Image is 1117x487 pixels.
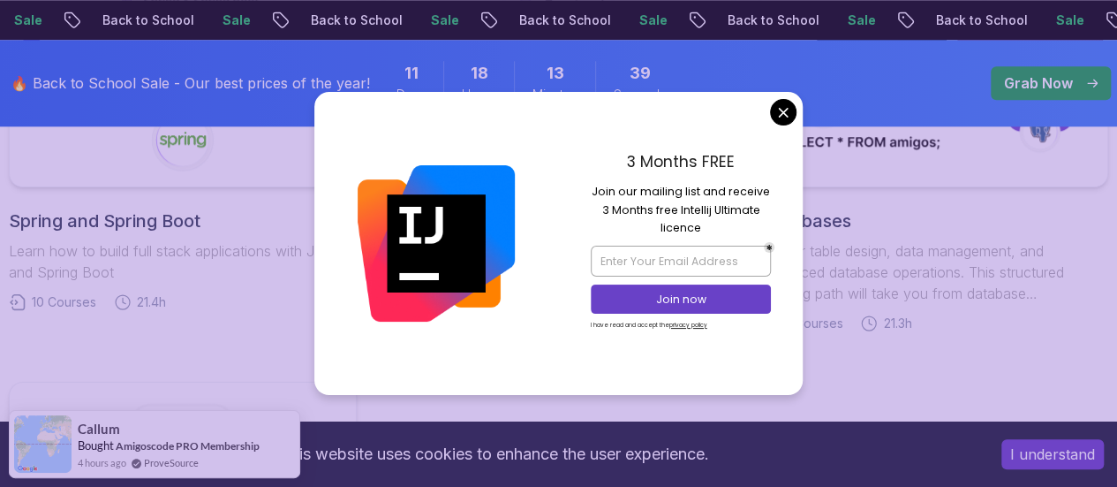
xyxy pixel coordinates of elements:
span: 13 Minutes [547,61,564,86]
span: 21.3h [883,315,911,332]
span: 4 hours ago [78,455,126,470]
p: Grab Now [1004,72,1073,94]
span: Bought [78,438,114,453]
button: Accept cookies [1001,439,1104,469]
p: 🔥 Back to School Sale - Our best prices of the year! [11,72,370,94]
span: Hours [462,86,496,103]
a: Amigoscode PRO Membership [116,439,260,453]
p: Back to School [297,11,417,29]
p: Sale [417,11,473,29]
h2: Databases [760,209,1108,233]
p: Back to School [713,11,834,29]
p: Sale [834,11,890,29]
span: 39 Seconds [630,61,651,86]
p: Master table design, data management, and advanced database operations. This structured learning ... [760,240,1108,304]
span: Minutes [532,86,577,103]
p: Sale [208,11,265,29]
span: 18 Hours [471,61,488,86]
a: ProveSource [144,455,199,470]
span: 10 Courses [32,293,96,311]
p: Sale [625,11,682,29]
h2: Spring and Spring Boot [9,209,357,233]
span: 5 Courses [783,315,842,332]
p: Sale [1042,11,1098,29]
p: Back to School [505,11,625,29]
p: Back to School [922,11,1042,29]
p: Learn how to build full stack applications with Java and Spring Boot [9,240,357,283]
span: Days [396,86,426,103]
span: Seconds [614,86,666,103]
img: provesource social proof notification image [14,415,72,473]
span: 21.4h [137,293,166,311]
div: This website uses cookies to enhance the user experience. [13,435,975,474]
p: Back to School [88,11,208,29]
span: Callum [78,422,120,437]
span: 11 Days [404,61,419,86]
